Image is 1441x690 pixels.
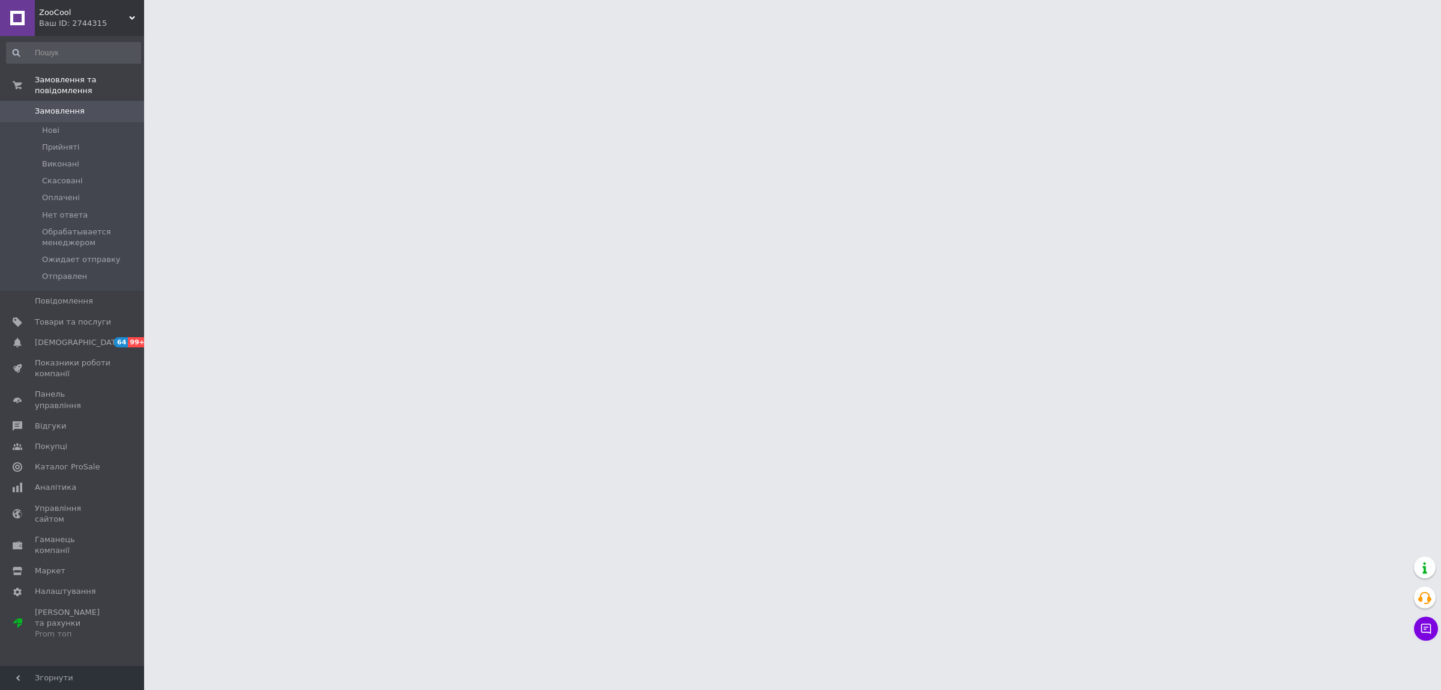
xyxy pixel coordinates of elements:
[6,42,141,64] input: Пошук
[35,607,111,640] span: [PERSON_NAME] та рахунки
[35,337,124,348] span: [DEMOGRAPHIC_DATA]
[35,75,144,96] span: Замовлення та повідомлення
[39,7,129,18] span: ZooCool
[42,142,79,153] span: Прийняті
[35,296,93,307] span: Повідомлення
[35,534,111,556] span: Гаманець компанії
[1414,617,1438,641] button: Чат з покупцем
[35,586,96,597] span: Налаштування
[42,159,79,169] span: Виконані
[35,421,66,432] span: Відгуки
[35,441,67,452] span: Покупці
[128,337,148,347] span: 99+
[35,462,100,472] span: Каталог ProSale
[35,389,111,411] span: Панель управління
[35,482,76,493] span: Аналітика
[35,566,65,576] span: Маркет
[35,317,111,328] span: Товари та послуги
[42,254,121,265] span: Ожидает отправку
[42,227,140,248] span: Обрабатывается менеджером
[39,18,144,29] div: Ваш ID: 2744315
[42,271,87,282] span: Отправлен
[35,503,111,525] span: Управління сайтом
[42,176,83,186] span: Скасовані
[42,192,80,203] span: Оплачені
[42,125,59,136] span: Нові
[35,106,85,117] span: Замовлення
[42,210,88,221] span: Нет ответа
[35,629,111,640] div: Prom топ
[35,358,111,379] span: Показники роботи компанії
[114,337,128,347] span: 64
